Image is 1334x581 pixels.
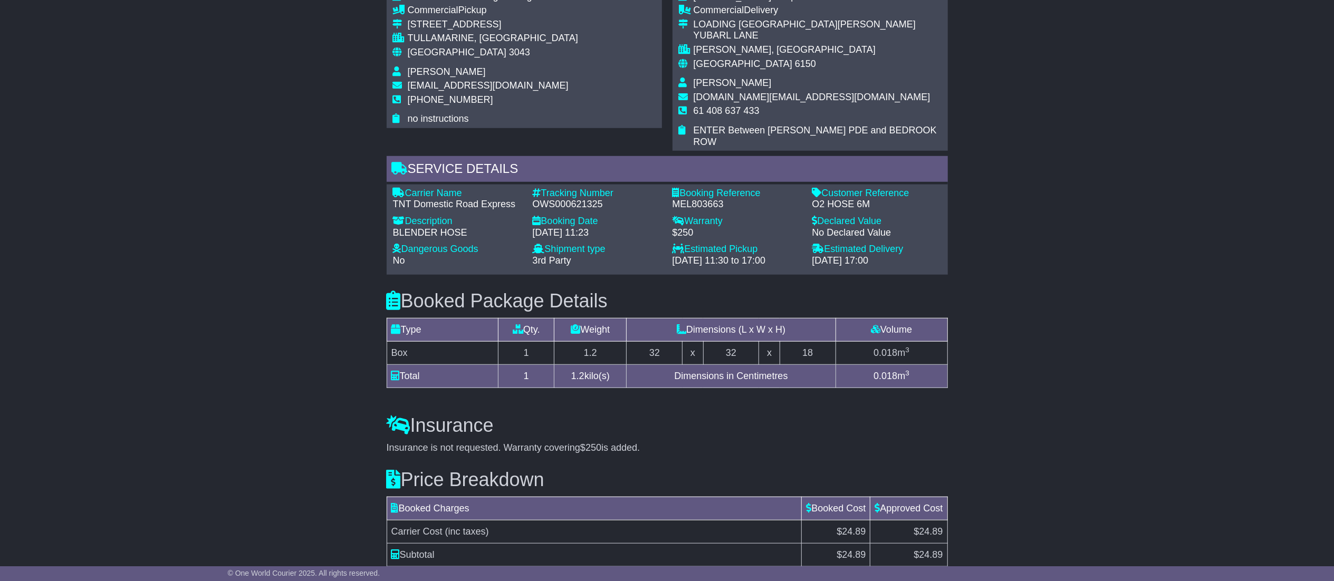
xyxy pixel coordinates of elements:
td: kilo(s) [554,365,627,388]
div: Declared Value [812,216,942,227]
span: no instructions [408,113,469,124]
td: $ [870,543,947,566]
td: Type [387,318,498,342]
div: Shipment type [533,244,662,255]
div: LOADING [GEOGRAPHIC_DATA][PERSON_NAME] [694,19,942,31]
div: [DATE] 11:23 [533,227,662,239]
span: © One World Courier 2025. All rights reserved. [228,569,380,577]
span: 1.2 [571,371,584,381]
td: 18 [780,342,836,365]
td: 32 [703,342,759,365]
span: 6150 [795,59,816,69]
h3: Booked Package Details [387,290,948,312]
span: $24.89 [837,526,866,537]
span: 0.018 [874,371,897,381]
div: [STREET_ADDRESS] [408,19,578,31]
div: Booking Date [533,216,662,227]
td: Booked Cost [802,497,870,520]
div: MEL803663 [673,199,802,210]
div: Estimated Delivery [812,244,942,255]
span: ENTER Between [PERSON_NAME] PDE and BEDROOK ROW [694,125,937,147]
div: Tracking Number [533,188,662,199]
h3: Insurance [387,415,948,436]
div: BLENDER HOSE [393,227,522,239]
div: Carrier Name [393,188,522,199]
div: Estimated Pickup [673,244,802,255]
span: [PERSON_NAME] [694,78,772,88]
td: Total [387,365,498,388]
h3: Price Breakdown [387,469,948,490]
span: [DOMAIN_NAME][EMAIL_ADDRESS][DOMAIN_NAME] [694,92,930,102]
div: Warranty [673,216,802,227]
span: Commercial [408,5,458,15]
span: [GEOGRAPHIC_DATA] [408,47,506,57]
span: $24.89 [914,526,943,537]
div: OWS000621325 [533,199,662,210]
td: Approved Cost [870,497,947,520]
span: No [393,255,405,266]
span: $250 [580,442,601,453]
div: TNT Domestic Road Express [393,199,522,210]
div: Delivery [694,5,942,16]
span: 61 408 637 433 [694,105,760,116]
span: [PHONE_NUMBER] [408,94,493,105]
span: 24.89 [919,549,943,560]
td: m [836,342,947,365]
div: Description [393,216,522,227]
td: 32 [627,342,683,365]
td: Volume [836,318,947,342]
td: x [759,342,780,365]
div: [DATE] 11:30 to 17:00 [673,255,802,267]
span: Commercial [694,5,744,15]
div: O2 HOSE 6M [812,199,942,210]
div: Insurance is not requested. Warranty covering is added. [387,442,948,454]
span: Carrier Cost [391,526,443,537]
div: YUBARL LANE [694,30,942,42]
td: x [683,342,703,365]
td: $ [802,543,870,566]
span: 24.89 [842,549,866,560]
td: m [836,365,947,388]
span: [EMAIL_ADDRESS][DOMAIN_NAME] [408,80,569,91]
span: [GEOGRAPHIC_DATA] [694,59,792,69]
div: Booking Reference [673,188,802,199]
td: Dimensions in Centimetres [627,365,836,388]
td: 1 [498,342,554,365]
sup: 3 [905,346,909,354]
div: [PERSON_NAME], [GEOGRAPHIC_DATA] [694,44,942,56]
span: 3043 [509,47,530,57]
td: Box [387,342,498,365]
td: Dimensions (L x W x H) [627,318,836,342]
div: $250 [673,227,802,239]
div: TULLAMARINE, [GEOGRAPHIC_DATA] [408,33,578,44]
sup: 3 [905,369,909,377]
div: Pickup [408,5,578,16]
td: 1 [498,365,554,388]
td: Weight [554,318,627,342]
span: [PERSON_NAME] [408,66,486,77]
span: 0.018 [874,347,897,358]
div: No Declared Value [812,227,942,239]
span: (inc taxes) [445,526,489,537]
td: Qty. [498,318,554,342]
td: Subtotal [387,543,802,566]
div: [DATE] 17:00 [812,255,942,267]
div: Customer Reference [812,188,942,199]
div: Service Details [387,156,948,185]
div: Dangerous Goods [393,244,522,255]
span: 3rd Party [533,255,571,266]
td: 1.2 [554,342,627,365]
td: Booked Charges [387,497,802,520]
